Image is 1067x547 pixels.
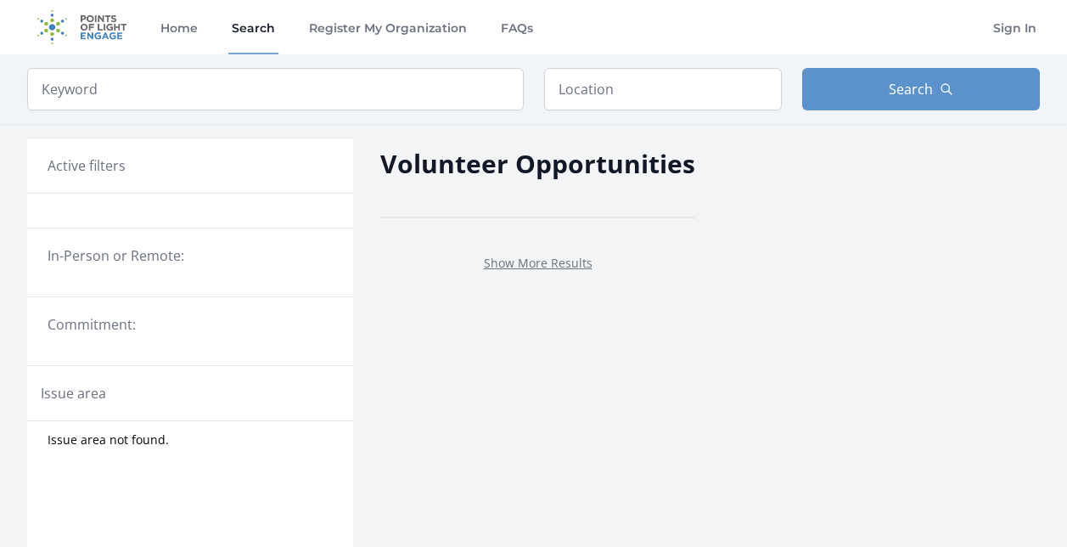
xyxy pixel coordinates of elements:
[48,155,126,176] h3: Active filters
[544,68,782,110] input: Location
[48,431,169,448] span: Issue area not found.
[802,68,1040,110] button: Search
[889,79,933,99] span: Search
[380,144,695,183] h2: Volunteer Opportunities
[41,383,106,403] legend: Issue area
[48,314,333,335] legend: Commitment:
[48,245,333,266] legend: In-Person or Remote:
[27,68,524,110] input: Keyword
[484,255,592,271] a: Show More Results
